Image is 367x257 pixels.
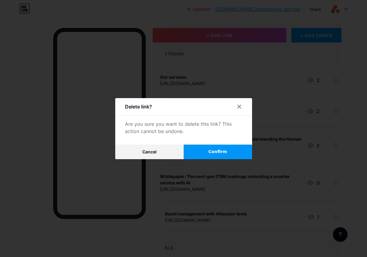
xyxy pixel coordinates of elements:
[142,149,157,154] span: Cancel
[125,103,152,110] div: Delete link?
[115,145,184,159] button: Cancel
[125,120,242,135] div: Are you sure you want to delete this link? This action cannot be undone.
[184,145,252,159] button: Confirm
[208,149,227,155] span: Confirm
